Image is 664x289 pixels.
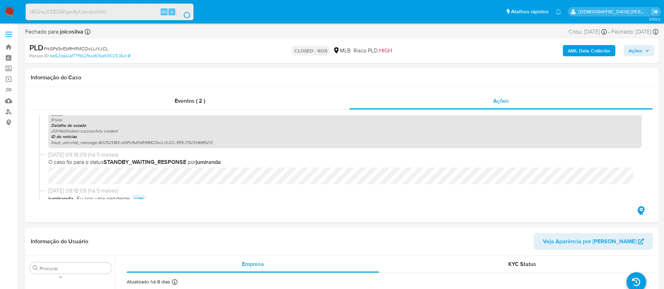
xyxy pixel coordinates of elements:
[40,265,109,272] input: Procurar
[579,8,649,15] p: thais.asantos@mercadolivre.com
[51,122,86,129] b: Detalhe de estado
[48,151,642,159] span: [DATE] 09:18:09 (há 5 meses)
[511,8,548,15] span: Atalhos rápidos
[51,133,77,140] b: ID de notícias
[568,28,607,36] div: Criou: [DATE]
[26,7,193,16] input: Pesquise usuários ou casos...
[58,28,83,36] b: joicosilva
[171,8,173,15] span: s
[48,158,642,166] span: O caso foi para o status por
[543,233,636,250] span: Veja Aparência por [PERSON_NAME]
[51,117,62,123] i: Enviei
[127,279,170,285] p: Atualizado há 8 dias
[132,195,146,203] p: LOW
[48,195,75,203] b: jumiranda
[333,47,351,55] div: MLB
[196,158,221,166] b: jumiranda
[651,8,659,15] a: Sair
[43,45,108,52] span: # rkSPs9xEbRHIfMCOvLLrXJCL
[161,8,167,15] span: Alt
[629,45,642,56] span: Ações
[624,45,654,56] button: Ações
[354,47,392,55] span: Risco PLD:
[563,45,615,56] button: AML Data Collector
[29,42,43,53] b: PLD
[608,28,610,36] span: -
[493,97,509,105] span: Ações
[555,9,561,15] a: Notificações
[568,45,610,56] b: AML Data Collector
[29,53,49,59] b: Person ID
[48,187,642,195] span: [DATE] 09:18:09 (há 5 meses)
[379,46,392,55] span: HIGH
[242,260,264,268] span: Empresa
[611,28,658,36] div: Fechado: [DATE]
[77,195,130,203] span: Eu crio uma pendente
[33,265,38,271] button: Procurar
[50,53,131,59] a: be52daa1af77f9b2fbcd616e6902536d
[31,74,653,81] h1: Informação do Caso
[31,238,88,245] h1: Informação do Usuário
[104,158,186,166] b: STANDBY_WAITING_RESPONSE
[51,139,212,145] i: fraud_aml-chat_message-802523183-rkSPs9xEbRHIfMCOvLLrXJCL-955-1742314689213
[51,128,118,134] i: 201-Notification successfully created
[534,233,653,250] button: Veja Aparência por [PERSON_NAME]
[508,260,536,268] span: KYC Status
[292,46,330,56] p: CLOSED - ROS
[25,28,83,36] span: Fechado para
[176,7,191,17] button: search-icon
[175,97,205,105] span: Eventos ( 2 )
